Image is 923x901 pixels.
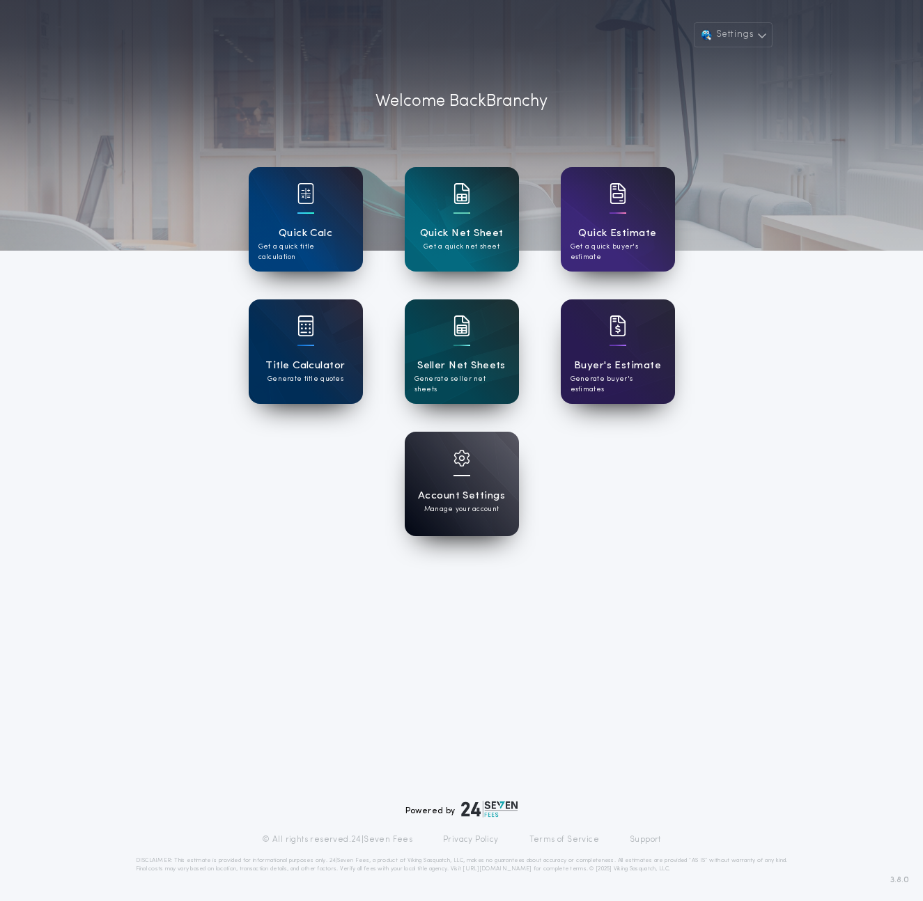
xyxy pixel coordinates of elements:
[405,801,518,817] div: Powered by
[424,242,499,252] p: Get a quick net sheet
[414,374,509,395] p: Generate seller net sheets
[529,834,599,845] a: Terms of Service
[453,450,470,467] img: card icon
[630,834,661,845] a: Support
[249,167,363,272] a: card iconQuick CalcGet a quick title calculation
[463,866,532,872] a: [URL][DOMAIN_NAME]
[571,374,665,395] p: Generate buyer's estimates
[443,834,499,845] a: Privacy Policy
[694,22,772,47] button: Settings
[405,432,519,536] a: card iconAccount SettingsManage your account
[418,488,505,504] h1: Account Settings
[610,315,626,336] img: card icon
[453,315,470,336] img: card icon
[453,183,470,204] img: card icon
[405,299,519,404] a: card iconSeller Net SheetsGenerate seller net sheets
[279,226,333,242] h1: Quick Calc
[249,299,363,404] a: card iconTitle CalculatorGenerate title quotes
[265,358,345,374] h1: Title Calculator
[561,167,675,272] a: card iconQuick EstimateGet a quick buyer's estimate
[375,89,548,114] p: Welcome Back Branchy
[424,504,499,515] p: Manage your account
[417,358,506,374] h1: Seller Net Sheets
[297,315,314,336] img: card icon
[699,28,713,42] img: user avatar
[574,358,661,374] h1: Buyer's Estimate
[610,183,626,204] img: card icon
[561,299,675,404] a: card iconBuyer's EstimateGenerate buyer's estimates
[136,856,788,873] p: DISCLAIMER: This estimate is provided for informational purposes only. 24|Seven Fees, a product o...
[578,226,657,242] h1: Quick Estimate
[258,242,353,263] p: Get a quick title calculation
[267,374,343,384] p: Generate title quotes
[420,226,504,242] h1: Quick Net Sheet
[262,834,412,845] p: © All rights reserved. 24|Seven Fees
[461,801,518,817] img: logo
[890,874,909,886] span: 3.8.0
[405,167,519,272] a: card iconQuick Net SheetGet a quick net sheet
[297,183,314,204] img: card icon
[571,242,665,263] p: Get a quick buyer's estimate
